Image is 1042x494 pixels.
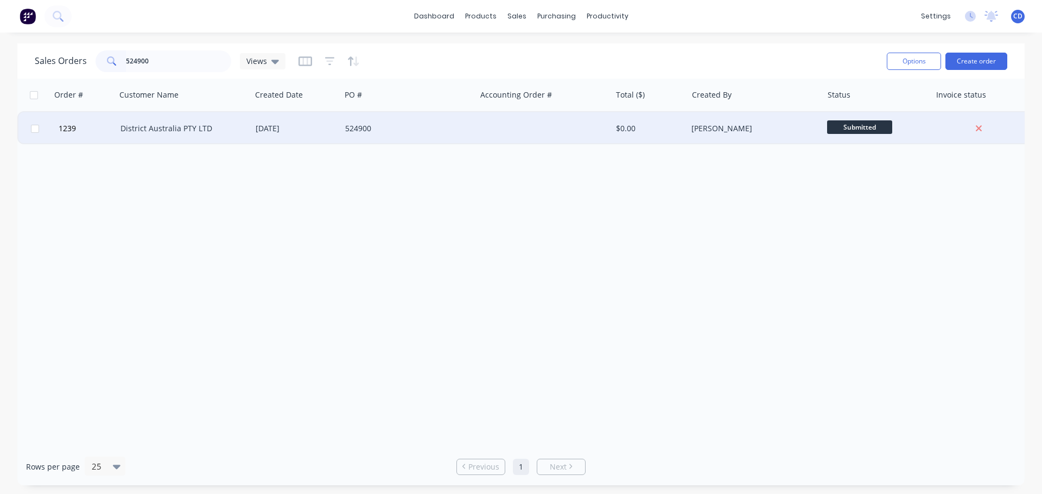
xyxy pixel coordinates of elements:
div: District Australia PTY LTD [120,123,241,134]
div: Created Date [255,89,303,100]
a: Page 1 is your current page [513,459,529,475]
div: Accounting Order # [480,89,552,100]
h1: Sales Orders [35,56,87,66]
span: Next [550,461,567,472]
button: 1239 [55,112,120,145]
div: Order # [54,89,83,100]
span: CD [1013,11,1022,21]
img: Factory [20,8,36,24]
input: Search... [126,50,232,72]
div: sales [502,8,532,24]
span: 1239 [59,123,76,134]
div: productivity [581,8,634,24]
a: dashboard [409,8,460,24]
div: purchasing [532,8,581,24]
div: 524900 [345,123,466,134]
div: $0.00 [616,123,679,134]
div: Created By [692,89,732,100]
div: [PERSON_NAME] [691,123,812,134]
span: Rows per page [26,461,80,472]
div: products [460,8,502,24]
button: Options [887,53,941,70]
div: Invoice status [936,89,986,100]
ul: Pagination [452,459,590,475]
a: Next page [537,461,585,472]
span: Views [246,55,267,67]
div: settings [916,8,956,24]
div: PO # [345,89,362,100]
div: Total ($) [616,89,645,100]
a: Previous page [457,461,505,472]
span: Previous [468,461,499,472]
div: Customer Name [119,89,179,100]
div: [DATE] [256,123,336,134]
span: Submitted [827,120,892,134]
button: Create order [945,53,1007,70]
div: Status [828,89,850,100]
